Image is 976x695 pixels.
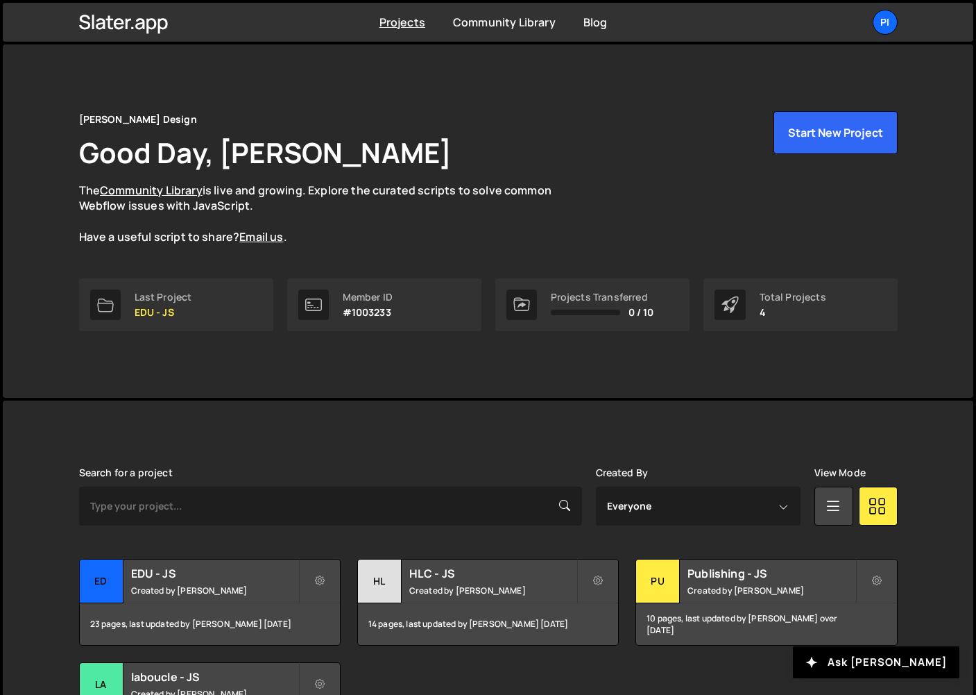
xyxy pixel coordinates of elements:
div: Member ID [343,292,393,303]
p: 4 [760,307,826,318]
a: Community Library [453,15,556,30]
small: Created by [PERSON_NAME] [131,585,298,596]
div: Pu [636,560,680,603]
a: Projects [379,15,425,30]
a: Pu Publishing - JS Created by [PERSON_NAME] 10 pages, last updated by [PERSON_NAME] over [DATE] [635,559,897,646]
p: EDU - JS [135,307,192,318]
div: [PERSON_NAME] Design [79,111,197,128]
div: 14 pages, last updated by [PERSON_NAME] [DATE] [358,603,618,645]
h1: Good Day, [PERSON_NAME] [79,133,452,171]
a: Blog [583,15,608,30]
a: HL HLC - JS Created by [PERSON_NAME] 14 pages, last updated by [PERSON_NAME] [DATE] [357,559,619,646]
label: View Mode [814,467,866,478]
div: 10 pages, last updated by [PERSON_NAME] over [DATE] [636,603,896,645]
h2: laboucle - JS [131,669,298,685]
a: Community Library [100,183,203,198]
a: Last Project EDU - JS [79,278,273,331]
div: Total Projects [760,292,826,303]
h2: HLC - JS [409,566,576,581]
button: Start New Project [773,111,898,154]
input: Type your project... [79,487,582,526]
h2: EDU - JS [131,566,298,581]
span: 0 / 10 [628,307,654,318]
div: Projects Transferred [551,292,654,303]
label: Created By [596,467,649,478]
div: 23 pages, last updated by [PERSON_NAME] [DATE] [80,603,340,645]
p: The is live and growing. Explore the curated scripts to solve common Webflow issues with JavaScri... [79,183,579,245]
a: ED EDU - JS Created by [PERSON_NAME] 23 pages, last updated by [PERSON_NAME] [DATE] [79,559,341,646]
p: #1003233 [343,307,393,318]
label: Search for a project [79,467,173,478]
small: Created by [PERSON_NAME] [409,585,576,596]
div: HL [358,560,402,603]
div: Last Project [135,292,192,303]
a: Email us [239,229,283,244]
div: ED [80,560,123,603]
h2: Publishing - JS [687,566,855,581]
small: Created by [PERSON_NAME] [687,585,855,596]
button: Ask [PERSON_NAME] [793,646,959,678]
a: Pi [873,10,898,35]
